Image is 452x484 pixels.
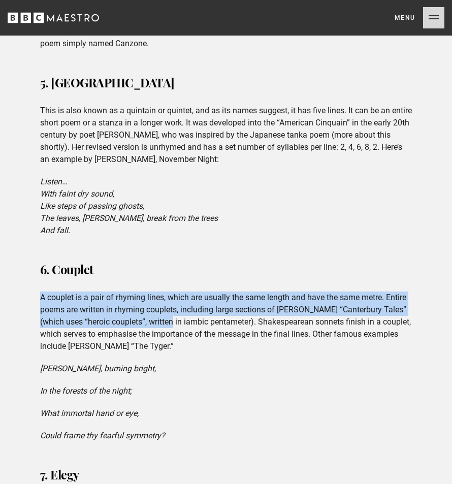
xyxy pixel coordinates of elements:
[40,257,412,281] h3: 6. Couplet
[40,431,165,440] em: Could frame thy fearful symmetry?
[40,201,144,211] em: Like steps of passing ghosts,
[40,213,218,223] em: The leaves, [PERSON_NAME], break from the trees
[40,225,70,235] em: And fall.
[40,292,412,352] p: A couplet is a pair of rhyming lines, which are usually the same length and have the same metre. ...
[395,7,444,28] button: Toggle navigation
[40,189,114,199] em: With faint dry sound,
[40,364,156,373] em: [PERSON_NAME], burning bright,
[40,386,132,396] em: In the forests of the night;
[40,177,68,186] em: Listen…
[8,10,99,25] svg: BBC Maestro
[40,70,412,94] h3: 5. [GEOGRAPHIC_DATA]
[40,105,412,166] p: This is also known as a quintain or quintet, and as its names suggest, it has five lines. It can ...
[40,408,139,418] em: What immortal hand or eye,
